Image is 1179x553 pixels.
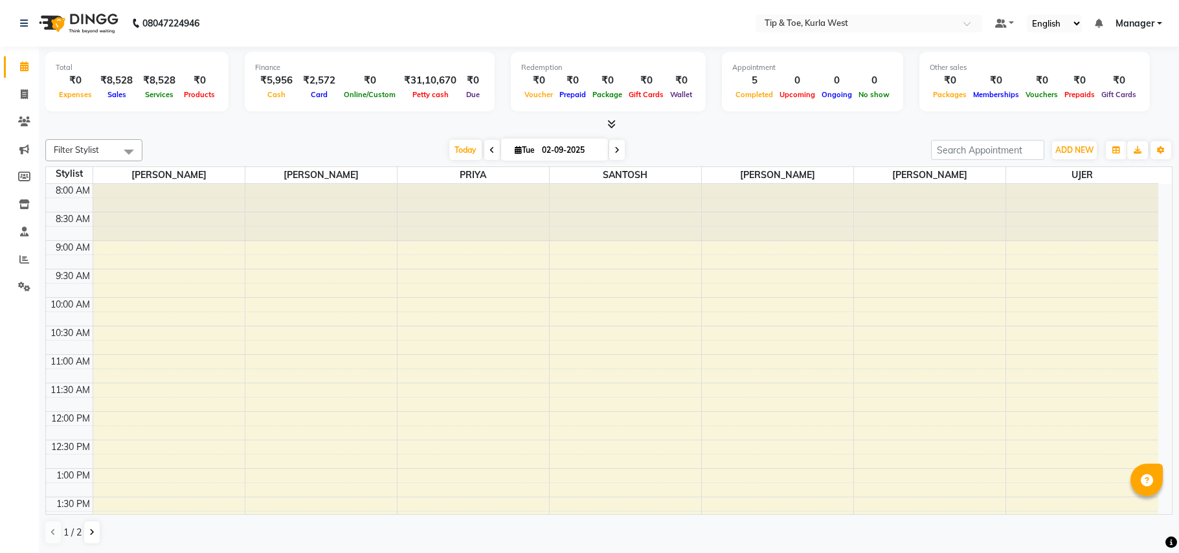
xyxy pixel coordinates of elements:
[1061,73,1098,88] div: ₹0
[732,90,776,99] span: Completed
[298,73,341,88] div: ₹2,572
[589,73,625,88] div: ₹0
[48,383,93,397] div: 11:30 AM
[521,90,556,99] span: Voucher
[48,355,93,368] div: 11:00 AM
[181,73,218,88] div: ₹0
[931,140,1044,160] input: Search Appointment
[49,412,93,425] div: 12:00 PM
[398,167,549,183] span: PRIYA
[53,212,93,226] div: 8:30 AM
[538,141,603,160] input: 2025-09-02
[1098,73,1140,88] div: ₹0
[264,90,289,99] span: Cash
[511,145,538,155] span: Tue
[399,73,462,88] div: ₹31,10,670
[48,298,93,311] div: 10:00 AM
[1098,90,1140,99] span: Gift Cards
[667,73,695,88] div: ₹0
[1022,90,1061,99] span: Vouchers
[56,62,218,73] div: Total
[63,526,82,539] span: 1 / 2
[46,167,93,181] div: Stylist
[56,90,95,99] span: Expenses
[930,73,970,88] div: ₹0
[53,184,93,198] div: 8:00 AM
[1022,73,1061,88] div: ₹0
[589,90,625,99] span: Package
[556,73,589,88] div: ₹0
[341,73,399,88] div: ₹0
[48,326,93,340] div: 10:30 AM
[854,167,1005,183] span: [PERSON_NAME]
[1125,501,1166,540] iframe: chat widget
[463,90,483,99] span: Due
[667,90,695,99] span: Wallet
[776,90,818,99] span: Upcoming
[556,90,589,99] span: Prepaid
[855,73,893,88] div: 0
[245,167,397,183] span: [PERSON_NAME]
[970,90,1022,99] span: Memberships
[1116,17,1154,30] span: Manager
[818,90,855,99] span: Ongoing
[732,73,776,88] div: 5
[308,90,331,99] span: Card
[54,469,93,482] div: 1:00 PM
[818,73,855,88] div: 0
[521,62,695,73] div: Redemption
[409,90,452,99] span: Petty cash
[54,144,99,155] span: Filter Stylist
[625,90,667,99] span: Gift Cards
[142,5,199,41] b: 08047224946
[1006,167,1158,183] span: UJER
[33,5,122,41] img: logo
[93,167,245,183] span: [PERSON_NAME]
[1052,141,1097,159] button: ADD NEW
[95,73,138,88] div: ₹8,528
[56,73,95,88] div: ₹0
[970,73,1022,88] div: ₹0
[181,90,218,99] span: Products
[142,90,177,99] span: Services
[776,73,818,88] div: 0
[53,269,93,283] div: 9:30 AM
[462,73,484,88] div: ₹0
[255,62,484,73] div: Finance
[625,73,667,88] div: ₹0
[855,90,893,99] span: No show
[138,73,181,88] div: ₹8,528
[54,497,93,511] div: 1:30 PM
[49,440,93,454] div: 12:30 PM
[449,140,482,160] span: Today
[732,62,893,73] div: Appointment
[255,73,298,88] div: ₹5,956
[53,241,93,254] div: 9:00 AM
[930,90,970,99] span: Packages
[104,90,129,99] span: Sales
[702,167,853,183] span: [PERSON_NAME]
[341,90,399,99] span: Online/Custom
[521,73,556,88] div: ₹0
[1061,90,1098,99] span: Prepaids
[550,167,701,183] span: SANTOSH
[930,62,1140,73] div: Other sales
[1055,145,1094,155] span: ADD NEW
